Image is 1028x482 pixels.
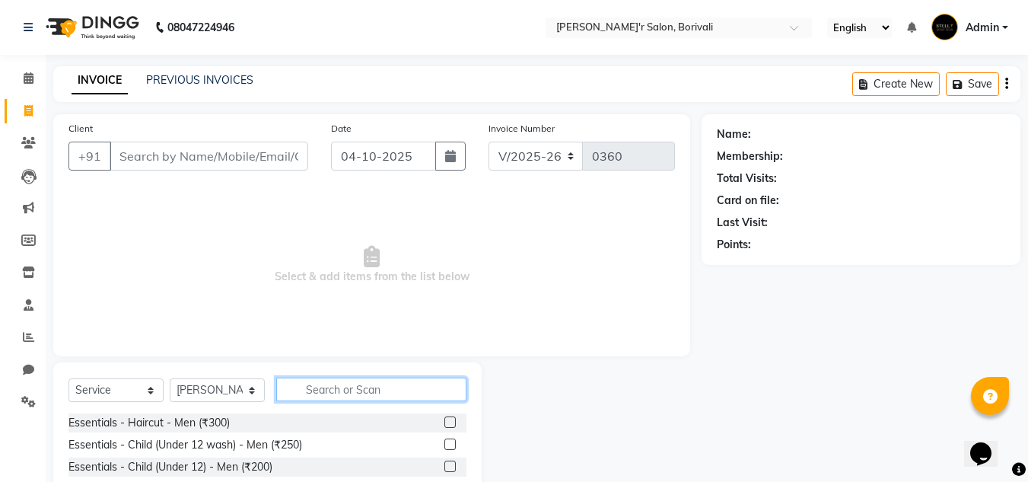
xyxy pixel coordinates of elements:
[68,189,675,341] span: Select & add items from the list below
[717,215,768,231] div: Last Visit:
[276,378,466,401] input: Search or Scan
[717,126,751,142] div: Name:
[717,171,777,187] div: Total Visits:
[717,193,779,209] div: Card on file:
[68,437,302,453] div: Essentials - Child (Under 12 wash) - Men (₹250)
[717,148,783,164] div: Membership:
[964,421,1013,467] iframe: chat widget
[946,72,999,96] button: Save
[68,415,230,431] div: Essentials - Haircut - Men (₹300)
[489,122,555,136] label: Invoice Number
[68,122,93,136] label: Client
[717,237,751,253] div: Points:
[167,6,234,49] b: 08047224946
[331,122,352,136] label: Date
[39,6,143,49] img: logo
[146,73,253,87] a: PREVIOUS INVOICES
[68,459,272,475] div: Essentials - Child (Under 12) - Men (₹200)
[966,20,999,36] span: Admin
[68,142,111,171] button: +91
[931,14,958,40] img: Admin
[852,72,940,96] button: Create New
[72,67,128,94] a: INVOICE
[110,142,308,171] input: Search by Name/Mobile/Email/Code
